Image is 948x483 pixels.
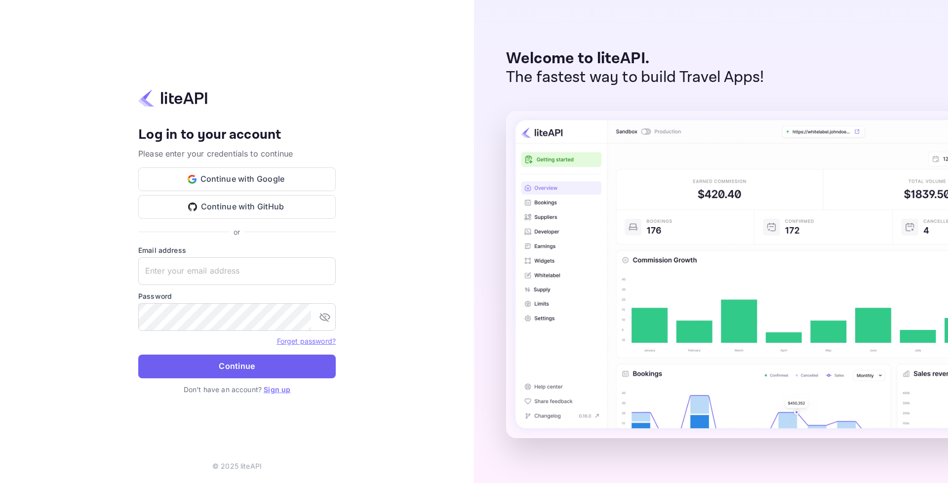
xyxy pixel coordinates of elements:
a: Forget password? [277,336,336,346]
img: liteapi [138,88,207,108]
label: Password [138,291,336,301]
p: Welcome to liteAPI. [506,49,764,68]
p: Please enter your credentials to continue [138,148,336,160]
p: Don't have an account? [138,384,336,395]
p: or [234,227,240,237]
h4: Log in to your account [138,126,336,144]
label: Email address [138,245,336,255]
button: Continue with GitHub [138,195,336,219]
p: The fastest way to build Travel Apps! [506,68,764,87]
a: Sign up [264,385,290,394]
input: Enter your email address [138,257,336,285]
button: Continue with Google [138,167,336,191]
a: Forget password? [277,337,336,345]
p: © 2025 liteAPI [212,461,262,471]
button: Continue [138,355,336,378]
button: toggle password visibility [315,307,335,327]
